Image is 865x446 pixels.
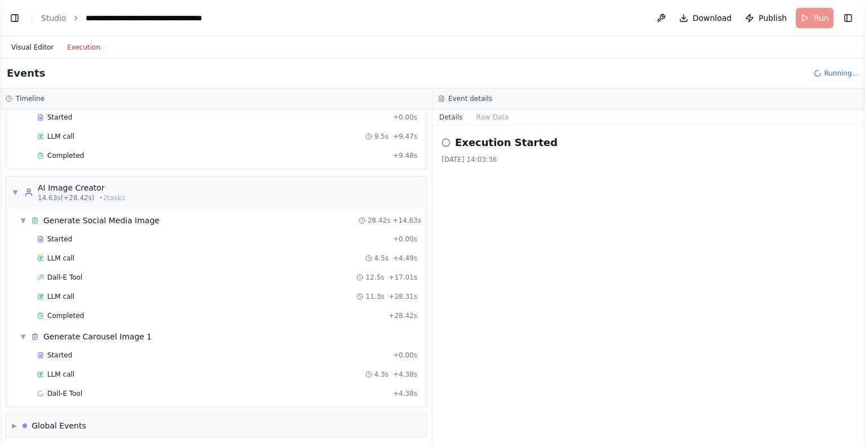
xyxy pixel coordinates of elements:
[38,193,95,202] span: 14.63s (+28.42s)
[389,292,417,301] span: + 28.31s
[47,235,72,244] span: Started
[448,94,492,103] h3: Event details
[374,132,389,141] span: 9.5s
[20,216,26,225] span: ▼
[374,254,389,263] span: 4.5s
[47,254,74,263] span: LLM call
[368,216,391,225] span: 28.42s
[32,420,86,431] div: Global Events
[47,351,72,360] span: Started
[393,351,417,360] span: + 0.00s
[60,41,107,54] button: Execution
[47,273,82,282] span: Dall-E Tool
[393,235,417,244] span: + 0.00s
[43,215,159,226] div: Generate Social Media Image
[38,182,125,193] div: AI Image Creator
[432,109,470,125] button: Details
[99,193,125,202] span: • 2 task s
[393,370,417,379] span: + 4.38s
[47,389,82,398] span: Dall-E Tool
[389,273,417,282] span: + 17.01s
[365,292,384,301] span: 11.3s
[393,132,417,141] span: + 9.47s
[374,370,389,379] span: 4.3s
[840,10,856,26] button: Show right sidebar
[20,332,26,341] span: ▼
[470,109,516,125] button: Raw Data
[47,132,74,141] span: LLM call
[759,12,787,24] span: Publish
[12,188,19,197] span: ▼
[43,331,152,342] div: Generate Carousel Image 1
[7,65,45,81] h2: Events
[393,151,417,160] span: + 9.48s
[389,311,417,320] span: + 28.42s
[41,12,212,24] nav: breadcrumb
[16,94,44,103] h3: Timeline
[365,273,384,282] span: 12.5s
[741,8,791,28] button: Publish
[5,41,60,54] button: Visual Editor
[442,155,856,164] div: [DATE] 14:03:36
[393,389,417,398] span: + 4.38s
[393,113,417,122] span: + 0.00s
[12,421,17,430] span: ▶
[393,216,421,225] span: + 14.63s
[455,135,558,151] h2: Execution Started
[47,113,72,122] span: Started
[47,370,74,379] span: LLM call
[47,292,74,301] span: LLM call
[393,254,417,263] span: + 4.49s
[675,8,737,28] button: Download
[7,10,23,26] button: Show left sidebar
[693,12,732,24] span: Download
[824,69,858,78] span: Running...
[41,14,66,23] a: Studio
[47,151,84,160] span: Completed
[47,311,84,320] span: Completed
